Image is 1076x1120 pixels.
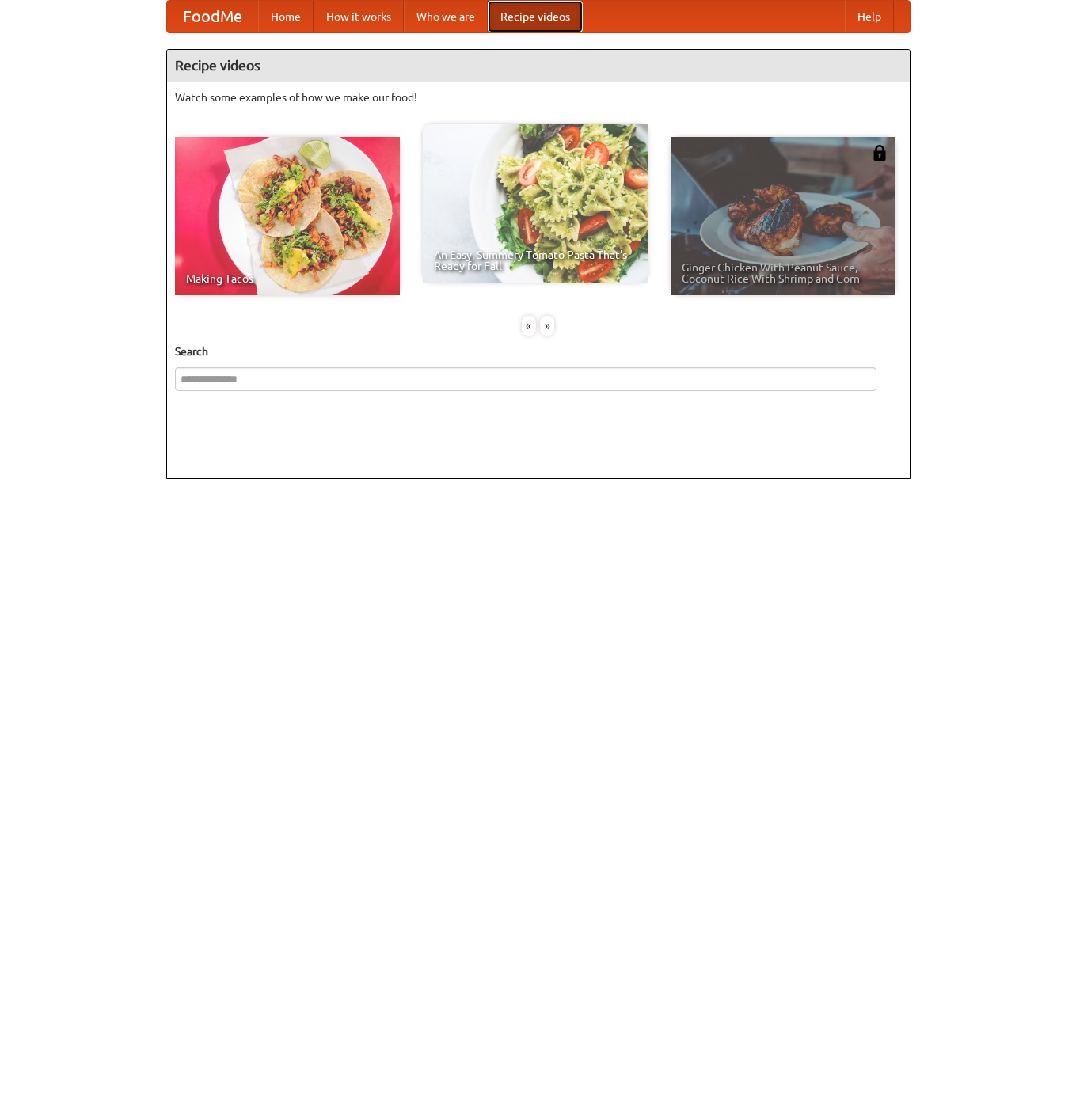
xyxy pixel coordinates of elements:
h4: Recipe videos [167,50,910,82]
p: Watch some examples of how we make our food! [175,89,902,105]
h5: Search [175,344,902,359]
a: Home [258,1,314,32]
img: 483408.png [872,145,888,161]
a: An Easy, Summery Tomato Pasta That's Ready for Fall [423,124,648,283]
span: Making Tacos [186,273,389,284]
a: Recipe videos [488,1,583,32]
a: Who we are [404,1,488,32]
span: An Easy, Summery Tomato Pasta That's Ready for Fall [434,249,637,271]
div: » [540,316,554,336]
a: Help [845,1,894,32]
a: Making Tacos [175,137,400,295]
div: « [522,316,536,336]
a: FoodMe [167,1,258,32]
a: How it works [314,1,404,32]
